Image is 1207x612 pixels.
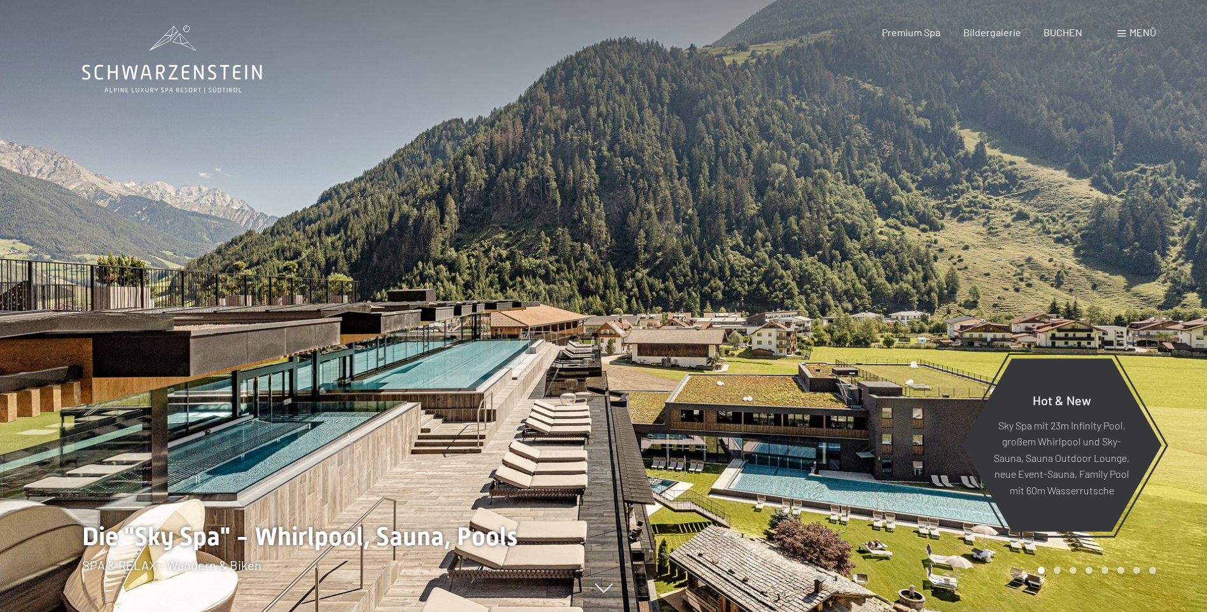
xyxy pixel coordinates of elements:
span: Menü [1129,26,1156,38]
span: Hot & New [1033,392,1091,407]
div: Carousel Page 2 [1054,567,1061,574]
div: Carousel Page 1 (Current Slide) [1038,567,1045,574]
div: Carousel Page 6 [1117,567,1124,574]
a: Hot & New Sky Spa mit 23m Infinity Pool, großem Whirlpool und Sky-Sauna, Sauna Outdoor Lounge, ne... [961,358,1162,532]
div: Carousel Pagination [1033,567,1156,574]
div: Carousel Page 7 [1133,567,1140,574]
div: Carousel Page 5 [1101,567,1108,574]
p: Sky Spa mit 23m Infinity Pool, großem Whirlpool und Sky-Sauna, Sauna Outdoor Lounge, neue Event-S... [993,417,1131,498]
a: Bildergalerie [963,26,1021,38]
div: Carousel Page 8 [1149,567,1156,574]
div: Carousel Page 3 [1070,567,1077,574]
div: Carousel Page 4 [1085,567,1092,574]
a: Premium Spa [882,26,940,38]
a: BUCHEN [1043,26,1082,38]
